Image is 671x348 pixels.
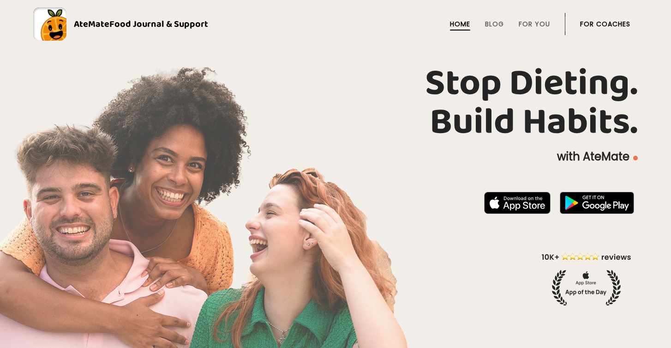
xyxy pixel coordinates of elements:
a: Blog [485,20,504,28]
a: Home [450,20,470,28]
h1: Stop Dieting. Build Habits. [33,64,638,142]
img: home-hero-appoftheday.png [535,251,638,305]
img: badge-download-google.png [560,192,634,214]
a: AteMateFood Journal & Support [33,7,638,41]
div: AteMate [66,17,208,31]
a: For You [519,20,550,28]
a: For Coaches [580,20,630,28]
p: with AteMate [33,149,638,164]
span: Food Journal & Support [109,17,208,31]
img: badge-download-apple.svg [484,192,551,214]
